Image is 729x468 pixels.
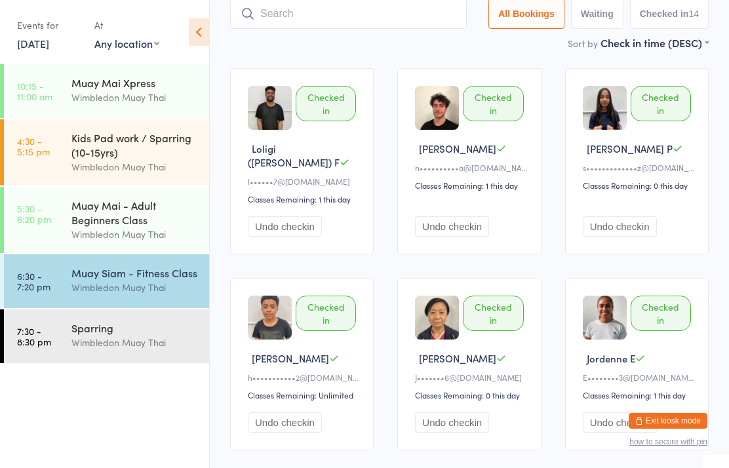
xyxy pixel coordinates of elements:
time: 10:15 - 11:00 am [17,81,52,102]
time: 6:30 - 7:20 pm [17,271,50,292]
div: Classes Remaining: 0 this day [583,180,695,191]
div: Wimbledon Muay Thai [71,227,198,242]
time: 4:30 - 5:15 pm [17,136,50,157]
span: Loligi ([PERSON_NAME]) F [248,142,340,169]
div: Muay Mai Xpress [71,75,198,90]
div: Classes Remaining: Unlimited [248,389,360,400]
a: [DATE] [17,36,49,50]
div: h••••••••••• [248,372,360,383]
div: Sparring [71,321,198,335]
div: Kids Pad work / Sparring (10-15yrs) [71,130,198,159]
div: Classes Remaining: 1 this day [583,389,695,400]
div: Any location [94,36,159,50]
span: [PERSON_NAME] [419,351,496,365]
span: [PERSON_NAME] [252,351,329,365]
div: Wimbledon Muay Thai [71,90,198,105]
a: 6:30 -7:20 pmMuay Siam - Fitness ClassWimbledon Muay Thai [4,254,209,308]
div: Classes Remaining: 0 this day [415,389,527,400]
button: Undo checkin [415,216,489,237]
div: s••••••••••••• [583,162,695,173]
div: Muay Mai - Adult Beginners Class [71,198,198,227]
img: image1734123001.png [583,86,627,130]
div: Classes Remaining: 1 this day [415,180,527,191]
div: Checked in [463,296,523,331]
img: image1693626440.png [248,296,292,340]
div: Wimbledon Muay Thai [71,335,198,350]
div: Checked in [463,86,523,121]
a: 10:15 -11:00 amMuay Mai XpressWimbledon Muay Thai [4,64,209,118]
button: Undo checkin [583,412,657,433]
button: Undo checkin [583,216,657,237]
div: At [94,14,159,36]
a: 7:30 -8:30 pmSparringWimbledon Muay Thai [4,309,209,363]
div: Checked in [631,86,691,121]
button: Undo checkin [415,412,489,433]
button: Undo checkin [248,216,322,237]
label: Sort by [568,37,598,50]
time: 7:30 - 8:30 pm [17,326,51,347]
div: l•••••• [248,176,360,187]
span: [PERSON_NAME] [419,142,496,155]
div: Muay Siam - Fitness Class [71,265,198,280]
a: 5:30 -6:20 pmMuay Mai - Adult Beginners ClassWimbledon Muay Thai [4,187,209,253]
div: Checked in [296,86,356,121]
img: image1677474746.png [583,296,627,340]
button: how to secure with pin [629,437,707,446]
div: E•••••••• [583,372,695,383]
button: Exit kiosk mode [629,413,707,429]
div: Events for [17,14,81,36]
a: 4:30 -5:15 pmKids Pad work / Sparring (10-15yrs)Wimbledon Muay Thai [4,119,209,185]
time: 5:30 - 6:20 pm [17,203,51,224]
img: image1693377397.png [415,296,459,340]
span: Jordenne E [587,351,635,365]
button: Undo checkin [248,412,322,433]
div: Check in time (DESC) [601,35,709,50]
div: Classes Remaining: 1 this day [248,193,360,205]
span: [PERSON_NAME] P [587,142,673,155]
div: J••••••• [415,372,527,383]
div: 14 [688,9,699,19]
div: Wimbledon Muay Thai [71,280,198,295]
img: image1696223951.png [415,86,459,130]
img: image1641589850.png [248,86,292,130]
div: Checked in [296,296,356,331]
div: n•••••••••• [415,162,527,173]
div: Checked in [631,296,691,331]
div: Wimbledon Muay Thai [71,159,198,174]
